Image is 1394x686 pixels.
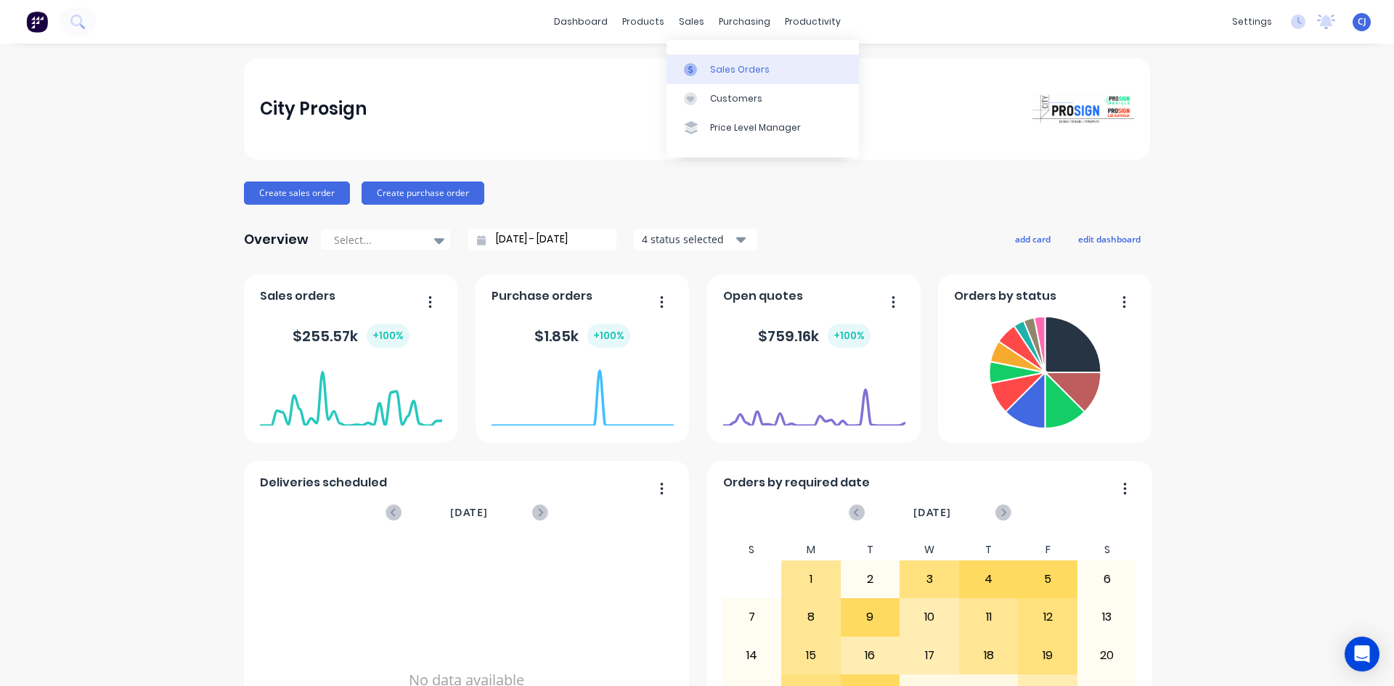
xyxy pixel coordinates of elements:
[244,225,309,254] div: Overview
[758,324,871,348] div: $ 759.16k
[367,324,409,348] div: + 100 %
[723,599,781,635] div: 7
[667,54,859,83] a: Sales Orders
[841,637,900,674] div: 16
[710,121,801,134] div: Price Level Manager
[712,11,778,33] div: purchasing
[667,84,859,113] a: Customers
[960,599,1018,635] div: 11
[667,113,859,142] a: Price Level Manager
[293,324,409,348] div: $ 255.57k
[362,181,484,205] button: Create purchase order
[260,94,367,123] div: City Prosign
[1358,15,1366,28] span: CJ
[782,561,840,597] div: 1
[1077,539,1137,560] div: S
[26,11,48,33] img: Factory
[244,181,350,205] button: Create sales order
[723,287,803,305] span: Open quotes
[1019,599,1077,635] div: 12
[492,287,592,305] span: Purchase orders
[778,11,848,33] div: productivity
[634,229,757,250] button: 4 status selected
[1069,229,1150,248] button: edit dashboard
[828,324,871,348] div: + 100 %
[1018,539,1077,560] div: F
[1345,637,1379,671] div: Open Intercom Messenger
[547,11,615,33] a: dashboard
[1019,561,1077,597] div: 5
[960,561,1018,597] div: 4
[710,92,762,105] div: Customers
[900,599,958,635] div: 10
[782,637,840,674] div: 15
[615,11,672,33] div: products
[722,539,782,560] div: S
[1078,599,1136,635] div: 13
[841,539,900,560] div: T
[260,474,387,491] span: Deliveries scheduled
[1078,561,1136,597] div: 6
[900,637,958,674] div: 17
[841,599,900,635] div: 9
[1006,229,1060,248] button: add card
[900,561,958,597] div: 3
[672,11,712,33] div: sales
[723,637,781,674] div: 14
[954,287,1056,305] span: Orders by status
[841,561,900,597] div: 2
[1225,11,1279,33] div: settings
[900,539,959,560] div: W
[1032,94,1134,123] img: City Prosign
[913,505,951,520] span: [DATE]
[1078,637,1136,674] div: 20
[710,63,770,76] div: Sales Orders
[534,324,630,348] div: $ 1.85k
[1019,637,1077,674] div: 19
[960,637,1018,674] div: 18
[959,539,1019,560] div: T
[450,505,488,520] span: [DATE]
[782,599,840,635] div: 8
[642,232,733,247] div: 4 status selected
[260,287,335,305] span: Sales orders
[781,539,841,560] div: M
[587,324,630,348] div: + 100 %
